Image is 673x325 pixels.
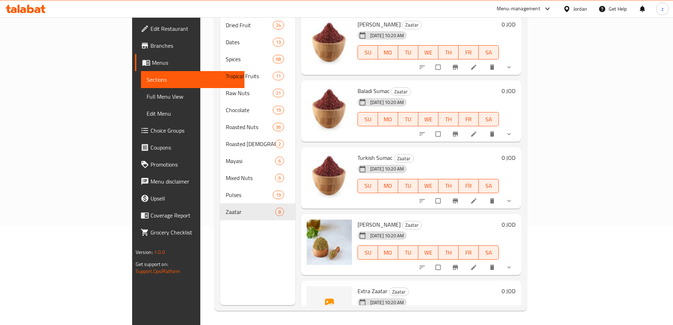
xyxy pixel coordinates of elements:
span: SU [361,248,375,258]
span: TH [441,47,456,58]
img: Ajlouni Zaatar [307,220,352,265]
span: TU [401,181,415,191]
h6: 0 JOD [502,286,515,296]
button: show more [501,260,518,275]
span: TU [401,248,415,258]
img: Ajlouni Sumac [307,19,352,65]
button: SA [479,45,499,59]
span: FR [461,47,476,58]
button: MO [378,112,398,126]
button: delete [484,193,501,209]
button: TH [438,45,459,59]
a: Coupons [135,139,244,156]
span: [DATE] 10:20 AM [367,32,407,39]
div: items [275,157,284,165]
button: FR [459,112,479,126]
svg: Show Choices [506,130,513,138]
span: MO [381,181,395,191]
span: TH [441,181,456,191]
span: SU [361,47,375,58]
span: WE [421,248,436,258]
a: Branches [135,37,244,54]
span: 6 [276,158,284,164]
span: MO [381,248,395,258]
div: Zaatar [389,288,409,296]
div: items [273,38,284,46]
span: Spices [226,55,273,63]
button: SA [479,179,499,193]
div: Spices68 [220,51,295,68]
span: SA [482,248,496,258]
span: TU [401,114,415,124]
div: Chocolate19 [220,101,295,118]
button: TU [398,45,418,59]
button: FR [459,179,479,193]
button: show more [501,59,518,75]
span: Chocolate [226,106,273,114]
span: SA [482,181,496,191]
button: delete [484,59,501,75]
span: FR [461,114,476,124]
a: Menu disclaimer [135,173,244,190]
button: WE [418,112,438,126]
button: sort-choices [414,260,431,275]
span: Turkish Sumac [358,152,392,163]
div: Raw Nuts21 [220,85,295,101]
span: Extra Zaatar [358,286,388,296]
button: Branch-specific-item [448,260,465,275]
span: Zaatar [402,221,421,229]
div: Jordan [573,5,587,13]
div: Tropical Fruits11 [220,68,295,85]
span: Branches [150,41,239,50]
div: Zaatar [226,208,275,216]
button: MO [378,179,398,193]
button: sort-choices [414,59,431,75]
span: 21 [273,90,284,97]
button: TH [438,179,459,193]
div: Pulses19 [220,186,295,203]
button: SU [358,245,378,260]
a: Choice Groups [135,122,244,139]
a: Edit menu item [470,197,479,204]
span: Edit Menu [147,109,239,118]
span: [DATE] 10:20 AM [367,99,407,106]
span: 19 [273,192,284,198]
span: 1.0.0 [154,248,165,257]
span: Grocery Checklist [150,228,239,237]
button: TU [398,179,418,193]
a: Edit Restaurant [135,20,244,37]
div: items [273,106,284,114]
div: items [273,89,284,97]
span: 36 [273,124,284,130]
a: Edit menu item [470,264,479,271]
span: Mixed Nuts [226,174,275,182]
span: Edit Restaurant [150,24,239,33]
div: Dates13 [220,34,295,51]
span: Zaatar [394,155,413,163]
button: TH [438,112,459,126]
span: Version: [136,248,153,257]
div: items [275,140,284,148]
span: Zaatar [402,21,421,29]
div: Dried Fruit [226,21,273,29]
span: Menu disclaimer [150,177,239,186]
span: TH [441,114,456,124]
a: Grocery Checklist [135,224,244,241]
span: Mayasi [226,157,275,165]
button: FR [459,45,479,59]
span: 24 [273,22,284,29]
img: Turkish Sumac [307,153,352,198]
div: Dried Fruit24 [220,17,295,34]
span: SU [361,181,375,191]
button: show more [501,126,518,142]
span: Select to update [431,60,446,74]
span: [DATE] 10:20 AM [367,299,407,306]
svg: Show Choices [506,264,513,271]
span: Zaatar [389,288,408,296]
span: Sections [147,75,239,84]
a: Edit menu item [470,130,479,138]
div: items [273,123,284,131]
span: Zaatar [391,88,411,96]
